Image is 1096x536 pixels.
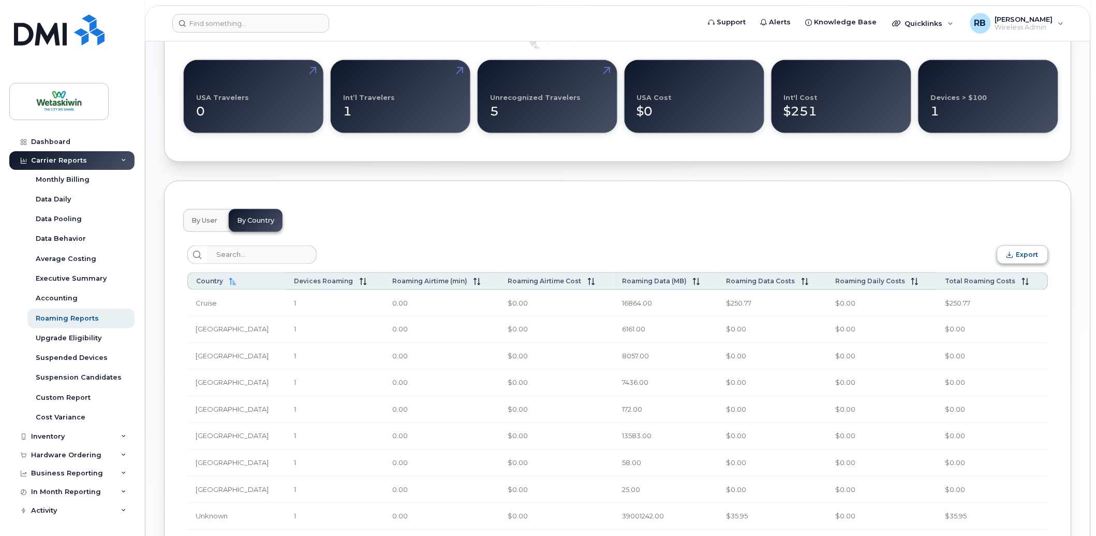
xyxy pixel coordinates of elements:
[343,94,458,121] div: 1
[286,290,384,317] td: 1
[614,450,718,477] td: 58.00
[207,245,317,264] input: Search...
[500,316,614,343] td: $0.00
[827,503,937,530] td: $0.00
[827,477,937,504] td: $0.00
[500,503,614,530] td: $0.00
[937,316,1048,343] td: $0.00
[384,343,500,370] td: 0.00
[727,277,795,285] span: Roaming Data Costs
[384,423,500,450] td: 0.00
[384,477,500,504] td: 0.00
[500,290,614,317] td: $0.00
[286,370,384,397] td: 1
[622,277,687,285] span: Roaming Data (MB)
[384,397,500,424] td: 0.00
[384,316,500,343] td: 0.00
[172,14,329,33] input: Find something...
[196,325,269,334] span: [GEOGRAPHIC_DATA]
[718,316,827,343] td: $0.00
[945,277,1016,285] span: Total Roaming Costs
[1016,251,1039,258] span: Export
[196,94,311,121] div: 0
[500,370,614,397] td: $0.00
[384,450,500,477] td: 0.00
[614,316,718,343] td: 6161.00
[637,94,672,102] div: USA Cost
[835,277,905,285] span: Roaming Daily Costs
[827,423,937,450] td: $0.00
[718,343,827,370] td: $0.00
[286,477,384,504] td: 1
[196,379,269,387] span: [GEOGRAPHIC_DATA]
[286,450,384,477] td: 1
[885,13,961,34] div: Quicklinks
[614,477,718,504] td: 25.00
[392,277,467,285] span: Roaming Airtime (min)
[931,94,1046,121] div: 1
[827,316,937,343] td: $0.00
[718,477,827,504] td: $0.00
[784,94,899,121] div: $251
[827,450,937,477] td: $0.00
[718,503,827,530] td: $35.95
[718,370,827,397] td: $0.00
[196,277,223,285] span: Country
[718,290,827,317] td: $250.77
[937,370,1048,397] td: $0.00
[614,423,718,450] td: 13583.00
[814,17,877,27] span: Knowledge Base
[995,15,1053,23] span: [PERSON_NAME]
[769,17,791,27] span: Alerts
[500,397,614,424] td: $0.00
[196,512,228,520] span: Unknown
[508,277,582,285] span: Roaming Airtime Cost
[753,12,798,33] a: Alerts
[286,423,384,450] td: 1
[963,13,1071,34] div: Richard Bennett
[614,397,718,424] td: 172.00
[937,450,1048,477] td: $0.00
[701,12,753,33] a: Support
[384,290,500,317] td: 0.00
[827,290,937,317] td: $0.00
[500,343,614,370] td: $0.00
[974,17,986,30] span: RB
[784,94,818,102] div: Int'l Cost
[995,23,1053,32] span: Wireless Admin
[637,94,752,121] div: $0
[614,343,718,370] td: 8057.00
[614,290,718,317] td: 16864.00
[191,216,217,225] span: By User
[384,370,500,397] td: 0.00
[798,12,884,33] a: Knowledge Base
[196,94,249,102] div: USA Travelers
[937,503,1048,530] td: $35.95
[490,94,581,102] div: Unrecognized Travelers
[937,423,1048,450] td: $0.00
[286,503,384,530] td: 1
[717,17,746,27] span: Support
[286,316,384,343] td: 1
[931,94,987,102] div: Devices > $100
[937,477,1048,504] td: $0.00
[718,450,827,477] td: $0.00
[196,352,269,360] span: [GEOGRAPHIC_DATA]
[937,343,1048,370] td: $0.00
[196,299,217,307] span: Cruise
[937,290,1048,317] td: $250.77
[490,94,605,121] div: 5
[343,94,395,102] div: Int’l Travelers
[500,477,614,504] td: $0.00
[718,397,827,424] td: $0.00
[196,486,269,494] span: [GEOGRAPHIC_DATA]
[905,19,943,27] span: Quicklinks
[827,343,937,370] td: $0.00
[614,503,718,530] td: 39001242.00
[614,370,718,397] td: 7436.00
[997,245,1048,264] button: Export
[827,397,937,424] td: $0.00
[294,277,353,285] span: Devices Roaming
[937,397,1048,424] td: $0.00
[384,503,500,530] td: 0.00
